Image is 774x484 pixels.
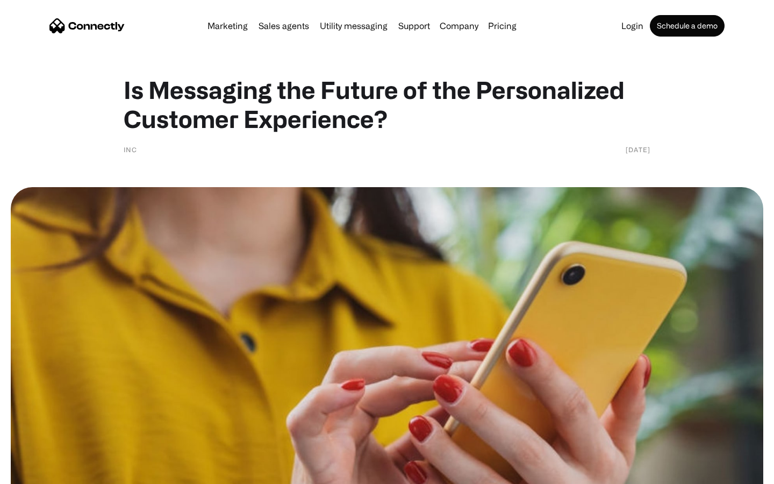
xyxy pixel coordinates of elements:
[484,22,521,30] a: Pricing
[124,144,137,155] div: Inc
[203,22,252,30] a: Marketing
[124,75,650,133] h1: Is Messaging the Future of the Personalized Customer Experience?
[650,15,725,37] a: Schedule a demo
[394,22,434,30] a: Support
[21,465,64,480] ul: Language list
[11,465,64,480] aside: Language selected: English
[617,22,648,30] a: Login
[254,22,313,30] a: Sales agents
[440,18,478,33] div: Company
[626,144,650,155] div: [DATE]
[316,22,392,30] a: Utility messaging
